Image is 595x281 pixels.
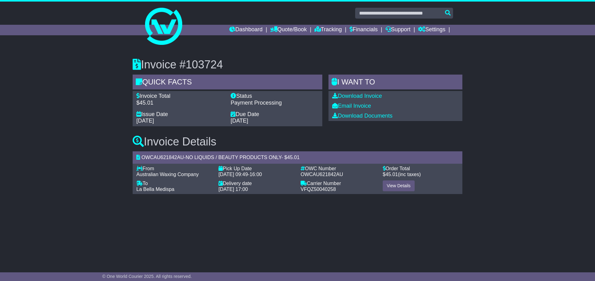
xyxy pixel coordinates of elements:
[332,103,371,109] a: Email Invoice
[133,151,462,163] div: - - $
[186,155,281,160] span: NO LIQUIDS / BEAUTY PRODUCTS ONLY
[386,25,411,35] a: Support
[386,172,398,177] span: 45.01
[301,180,377,186] div: Carrier Number
[231,111,319,118] div: Due Date
[287,155,300,160] span: 45.01
[218,187,248,192] span: [DATE] 17:00
[231,118,319,124] div: [DATE]
[315,25,342,35] a: Tracking
[133,58,462,71] h3: Invoice #103724
[350,25,378,35] a: Financials
[133,136,462,148] h3: Invoice Details
[328,75,462,91] div: I WANT to
[383,171,459,177] div: $ (inc taxes)
[102,274,192,279] span: © One World Courier 2025. All rights reserved.
[136,180,212,186] div: To
[136,187,174,192] span: La Bella Medispa
[332,113,392,119] a: Download Documents
[136,111,224,118] div: Issue Date
[141,155,184,160] span: OWCAU621842AU
[301,166,377,171] div: OWC Number
[270,25,307,35] a: Quote/Book
[218,180,294,186] div: Delivery date
[249,172,262,177] span: 16:00
[301,187,336,192] span: VFQZ50040258
[383,166,459,171] div: Order Total
[218,172,248,177] span: [DATE] 09:49
[218,171,294,177] div: -
[332,93,382,99] a: Download Invoice
[136,118,224,124] div: [DATE]
[301,172,343,177] span: OWCAU621842AU
[136,166,212,171] div: From
[133,75,322,91] div: Quick Facts
[136,93,224,100] div: Invoice Total
[383,180,415,191] a: View Details
[231,93,319,100] div: Status
[136,172,199,177] span: Australian Waxing Company
[231,100,319,106] div: Payment Processing
[218,166,294,171] div: Pick Up Date
[418,25,445,35] a: Settings
[229,25,262,35] a: Dashboard
[136,100,224,106] div: $45.01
